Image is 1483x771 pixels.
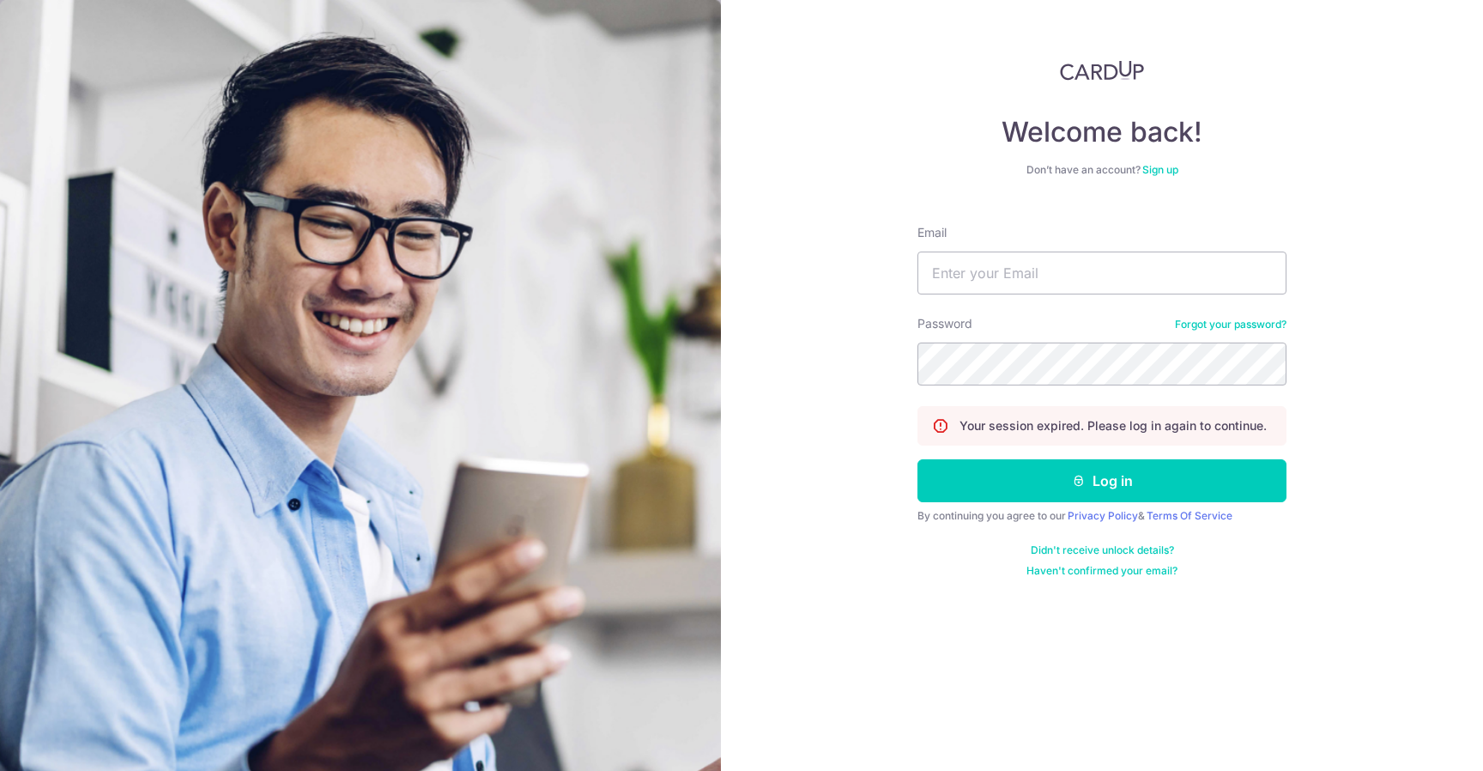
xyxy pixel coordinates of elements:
[1142,163,1178,176] a: Sign up
[917,252,1286,294] input: Enter your Email
[1175,318,1286,331] a: Forgot your password?
[1026,564,1177,578] a: Haven't confirmed your email?
[1060,60,1144,81] img: CardUp Logo
[1147,509,1232,522] a: Terms Of Service
[959,417,1267,434] p: Your session expired. Please log in again to continue.
[1068,509,1138,522] a: Privacy Policy
[917,459,1286,502] button: Log in
[917,224,947,241] label: Email
[917,315,972,332] label: Password
[917,509,1286,523] div: By continuing you agree to our &
[917,115,1286,149] h4: Welcome back!
[917,163,1286,177] div: Don’t have an account?
[1031,543,1174,557] a: Didn't receive unlock details?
